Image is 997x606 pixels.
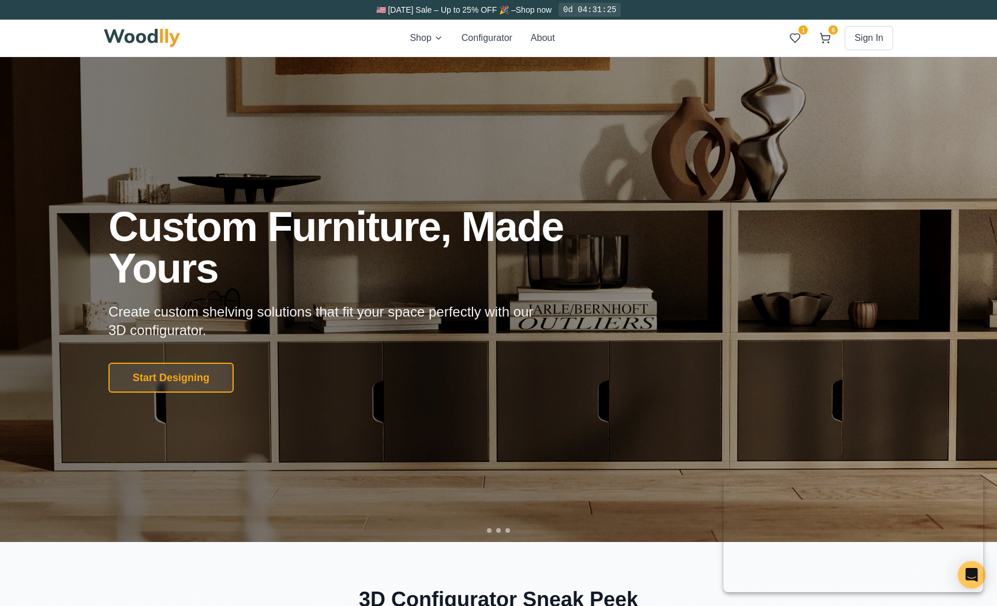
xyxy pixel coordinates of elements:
[376,5,516,14] span: 🇺🇸 [DATE] Sale – Up to 25% OFF 🎉 –
[829,25,838,35] span: 6
[104,29,180,47] img: Woodlly
[108,206,625,289] h1: Custom Furniture, Made Yours
[785,28,805,48] button: 1
[815,28,835,48] button: 6
[799,25,808,35] span: 1
[559,3,621,17] div: 0d 04:31:25
[462,31,512,45] button: Configurator
[410,31,443,45] button: Shop
[845,26,893,50] button: Sign In
[516,5,552,14] a: Shop now
[531,31,555,45] button: About
[108,363,234,393] button: Start Designing
[108,303,552,340] p: Create custom shelving solutions that fit your space perfectly with our 3D configurator.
